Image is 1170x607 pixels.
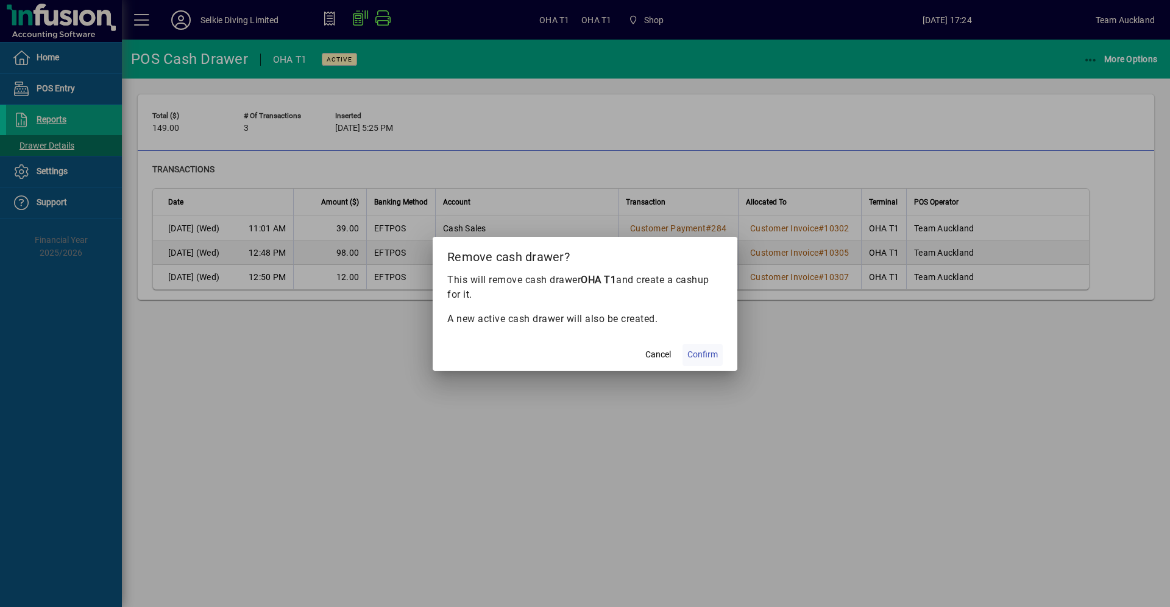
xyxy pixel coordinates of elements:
[447,273,723,302] p: This will remove cash drawer and create a cashup for it.
[687,348,718,361] span: Confirm
[682,344,723,366] button: Confirm
[433,237,737,272] h2: Remove cash drawer?
[645,348,671,361] span: Cancel
[639,344,678,366] button: Cancel
[447,312,723,326] p: A new active cash drawer will also be created.
[581,274,616,286] b: OHA T1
